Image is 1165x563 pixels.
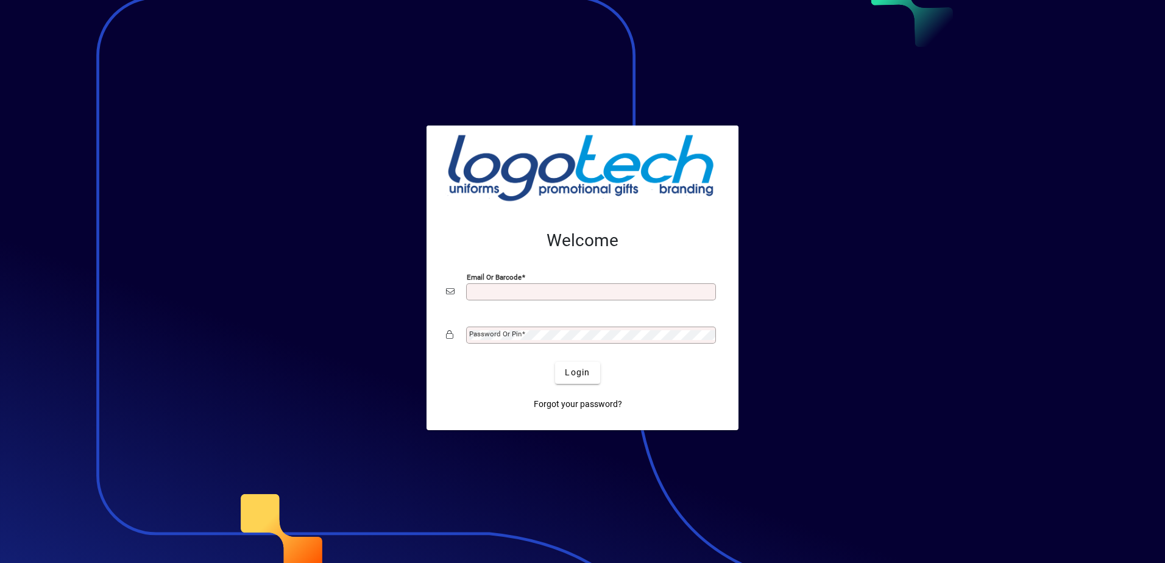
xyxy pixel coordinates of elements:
[467,272,522,281] mat-label: Email or Barcode
[555,362,600,384] button: Login
[446,230,719,251] h2: Welcome
[529,394,627,416] a: Forgot your password?
[469,330,522,338] mat-label: Password or Pin
[565,366,590,379] span: Login
[534,398,622,411] span: Forgot your password?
